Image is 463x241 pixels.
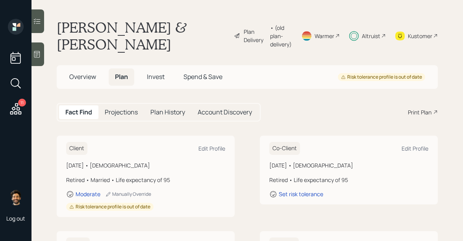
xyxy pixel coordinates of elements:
span: Invest [147,72,165,81]
div: Risk tolerance profile is out of date [69,204,150,210]
div: Warmer [315,32,334,40]
div: [DATE] • [DEMOGRAPHIC_DATA] [269,161,428,169]
div: Moderate [76,190,100,198]
div: Altruist [362,32,380,40]
div: Risk tolerance profile is out of date [341,74,422,81]
h5: Account Discovery [198,109,252,116]
span: Plan [115,72,128,81]
div: Kustomer [408,32,432,40]
div: Log out [6,215,25,222]
div: Edit Profile [402,145,428,152]
div: Edit Profile [198,145,225,152]
div: • (old plan-delivery) [270,24,292,48]
span: Spend & Save [183,72,222,81]
img: eric-schwartz-headshot.png [8,189,24,205]
h5: Fact Find [65,109,92,116]
div: Retired • Life expectancy of 95 [269,176,428,184]
h6: Co-Client [269,142,300,155]
span: Overview [69,72,96,81]
div: Set risk tolerance [279,190,323,198]
h1: [PERSON_NAME] & [PERSON_NAME] [57,19,228,53]
div: Print Plan [408,108,432,116]
div: Plan Delivery [244,28,266,44]
div: Retired • Married • Life expectancy of 95 [66,176,225,184]
div: [DATE] • [DEMOGRAPHIC_DATA] [66,161,225,169]
h5: Plan History [150,109,185,116]
div: Manually Override [105,191,151,197]
h6: Client [66,142,87,155]
div: 11 [18,99,26,107]
h5: Projections [105,109,138,116]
